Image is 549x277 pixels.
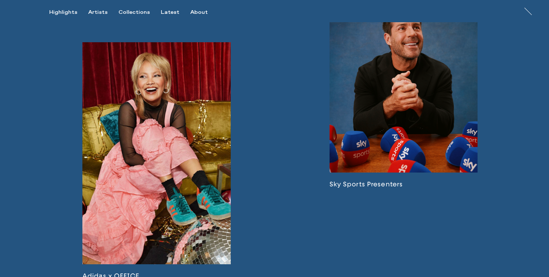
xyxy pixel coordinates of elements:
div: Artists [88,9,108,16]
div: About [190,9,208,16]
div: Latest [161,9,179,16]
button: Collections [118,9,161,16]
button: Highlights [49,9,88,16]
button: Artists [88,9,118,16]
div: Collections [118,9,150,16]
button: Latest [161,9,190,16]
button: About [190,9,219,16]
div: Highlights [49,9,77,16]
